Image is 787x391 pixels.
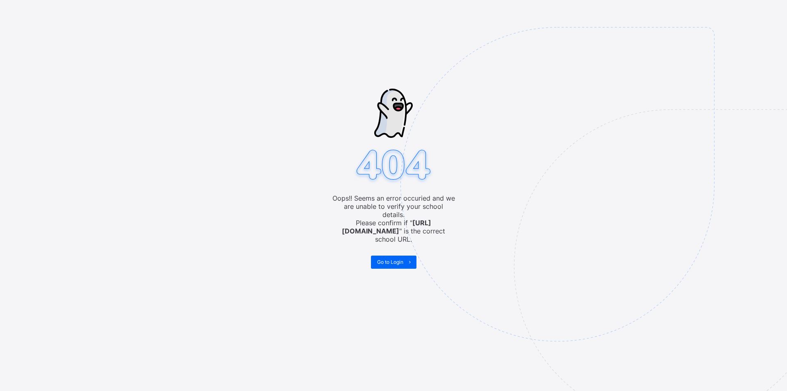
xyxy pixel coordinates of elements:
[374,89,413,138] img: ghost-strokes.05e252ede52c2f8dbc99f45d5e1f5e9f.svg
[332,194,455,219] span: Oops!! Seems an error occuried and we are unable to verify your school details.
[332,219,455,243] span: Please confirm if " " is the correct school URL.
[353,147,434,185] img: 404.8bbb34c871c4712298a25e20c4dc75c7.svg
[342,219,431,235] b: [URL][DOMAIN_NAME]
[377,259,403,265] span: Go to Login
